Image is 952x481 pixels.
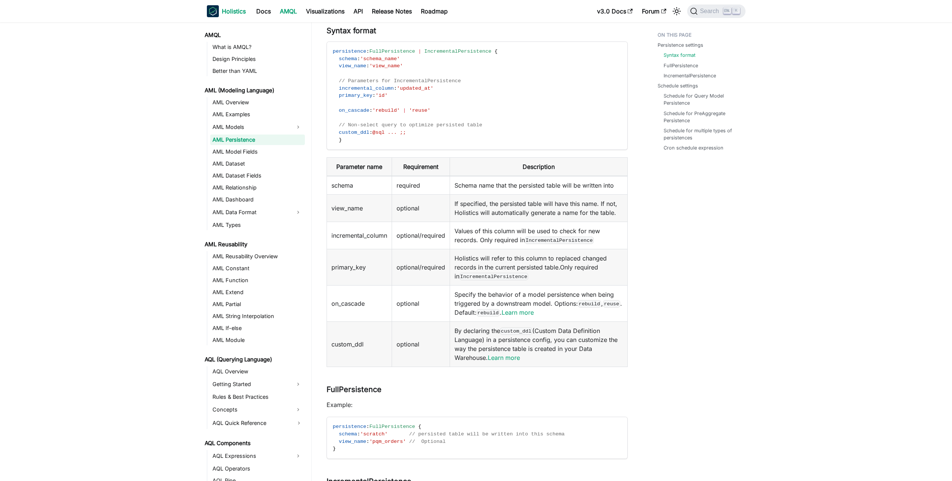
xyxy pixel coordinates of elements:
a: Better than YAML [210,66,305,76]
a: API [349,5,367,17]
a: AQL Expressions [210,450,291,462]
a: Schedule settings [658,82,698,89]
a: Schedule for multiple types of persistences [664,127,738,141]
a: AML Dataset [210,158,305,169]
span: // Parameters for IncrementalPersistence [339,78,461,84]
td: primary_key [327,249,392,286]
span: : [366,424,369,429]
img: Holistics [207,5,219,17]
a: FullPersistence [664,62,698,69]
span: : [366,49,369,54]
span: view_name [339,439,366,444]
a: AML (Modeling Language) [202,85,305,96]
a: AQL Operators [210,463,305,474]
button: Expand sidebar category 'Getting Started' [291,378,305,390]
span: 'updated_at' [397,86,434,91]
span: // Non-select query to optimize persisted table [339,122,482,128]
span: : [369,130,372,135]
a: AML Reusability Overview [210,251,305,262]
span: IncrementalPersistence [424,49,491,54]
a: Schedule for Query Model Persistence [664,92,738,107]
button: Search (Ctrl+K) [687,4,745,18]
th: Description [450,158,627,176]
a: AML Overview [210,97,305,108]
a: AML Partial [210,299,305,309]
span: : [366,63,369,69]
span: { [418,424,421,429]
a: AML Extend [210,287,305,297]
span: : [357,431,360,437]
span: primary_key [339,93,373,98]
span: persistence [333,49,367,54]
a: Schedule for PreAggregate Persistence [664,110,738,124]
span: custom_ddl [339,130,370,135]
span: { [495,49,498,54]
span: : [369,108,372,113]
span: : [366,439,369,444]
span: // persisted table will be written into this schema [409,431,564,437]
code: rebuild [578,300,601,308]
span: : [357,56,360,62]
td: schema [327,176,392,195]
a: AML Model Fields [210,147,305,157]
span: schema [339,431,357,437]
span: 'pqm_orders' [369,439,406,444]
span: 'scratch' [360,431,388,437]
a: AML Reusability [202,239,305,250]
span: : [373,93,376,98]
button: Expand sidebar category 'Concepts' [291,404,305,416]
a: Learn more [488,354,520,361]
span: on_cascade [339,108,370,113]
button: Expand sidebar category 'AML Models' [291,121,305,133]
nav: Docs sidebar [199,22,312,481]
a: AML Dashboard [210,194,305,205]
span: : [394,86,397,91]
a: AML String Interpolation [210,311,305,321]
a: AQL (Querying Language) [202,354,305,365]
button: Switch between dark and light mode (currently light mode) [671,5,683,17]
a: AML Dataset Fields [210,170,305,181]
kbd: K [732,7,740,14]
td: Schema name that the persisted table will be written into [450,176,627,195]
a: Learn more [502,309,534,316]
span: | [418,49,421,54]
span: } [333,446,336,451]
td: incremental_column [327,222,392,249]
a: Forum [637,5,671,17]
td: optional/required [392,222,450,249]
span: 'reuse' [409,108,431,113]
a: AML Function [210,275,305,286]
h3: Syntax format [327,26,628,36]
a: v3.0 Docs [593,5,637,17]
a: Visualizations [301,5,349,17]
span: FullPersistence [369,424,415,429]
span: incremental_column [339,86,394,91]
td: on_cascade [327,286,392,322]
span: 'rebuild' [373,108,400,113]
a: AML Module [210,335,305,345]
span: schema [339,56,357,62]
span: | [403,108,406,113]
a: AMQL [275,5,301,17]
a: Persistence settings [658,41,703,49]
code: reuse [603,300,620,308]
code: custom_ddl [500,327,533,335]
code: IncrementalPersistence [525,237,594,244]
a: AML Persistence [210,135,305,145]
span: persistence [333,424,367,429]
code: IncrementalPersistence [459,273,529,280]
h3: FullPersistence [327,385,628,394]
a: Syntax format [664,52,695,59]
span: view_name [339,63,366,69]
a: Getting Started [210,378,291,390]
span: FullPersistence [369,49,415,54]
td: Holistics will refer to this column to replaced changed records in the current persisted table.On... [450,249,627,286]
td: optional [392,286,450,322]
td: view_name [327,195,392,222]
button: Expand sidebar category 'AQL Expressions' [291,450,305,462]
td: required [392,176,450,195]
td: Values of this column will be used to check for new records. Only required in [450,222,627,249]
a: Concepts [210,404,291,416]
span: 'schema_name' [360,56,400,62]
td: optional [392,195,450,222]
